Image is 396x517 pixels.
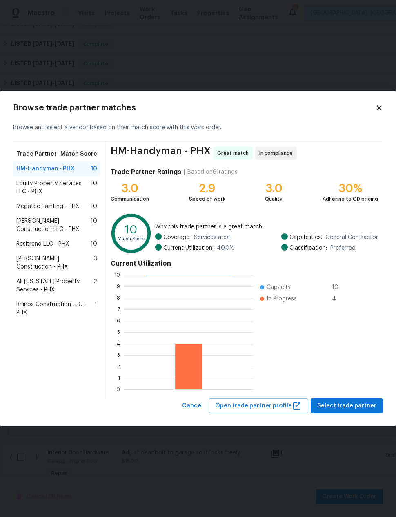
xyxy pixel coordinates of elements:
[116,387,120,392] text: 0
[16,202,79,210] span: Megatec Painting - PHX
[91,240,97,248] span: 10
[16,165,75,173] span: HM-Handyman - PHX
[267,283,291,291] span: Capacity
[332,283,345,291] span: 10
[289,233,322,242] span: Capabilities:
[16,240,69,248] span: Resitrend LLC - PHX
[16,217,91,233] span: [PERSON_NAME] Construction LLC - PHX
[189,195,225,203] div: Speed of work
[94,255,97,271] span: 3
[311,398,383,414] button: Select trade partner
[117,295,120,300] text: 8
[179,398,206,414] button: Cancel
[95,300,97,317] span: 1
[117,329,120,334] text: 5
[323,195,378,203] div: Adhering to OD pricing
[325,233,378,242] span: General Contractor
[330,244,356,252] span: Preferred
[217,149,252,157] span: Great match
[16,179,91,196] span: Equity Property Services LLC - PHX
[163,233,191,242] span: Coverage:
[13,114,383,142] div: Browse and select a vendor based on their match score with this work order.
[265,195,283,203] div: Quality
[194,233,230,242] span: Services area
[114,272,120,277] text: 10
[16,150,57,158] span: Trade Partner
[215,401,302,411] span: Open trade partner profile
[118,307,120,311] text: 7
[317,401,376,411] span: Select trade partner
[16,255,94,271] span: [PERSON_NAME] Construction - PHX
[111,195,149,203] div: Communication
[60,150,97,158] span: Match Score
[118,236,145,241] text: Match Score
[217,244,234,252] span: 40.0 %
[189,184,225,192] div: 2.9
[13,104,376,112] h2: Browse trade partner matches
[155,223,378,231] span: Why this trade partner is a great match:
[182,401,203,411] span: Cancel
[111,260,378,268] h4: Current Utilization
[91,217,97,233] span: 10
[16,300,95,317] span: Rhinos Construction LLC - PHX
[111,184,149,192] div: 3.0
[93,278,97,294] span: 2
[259,149,296,157] span: In compliance
[117,352,120,357] text: 3
[181,168,187,176] div: |
[117,318,120,323] text: 6
[332,295,345,303] span: 4
[125,224,138,235] text: 10
[267,295,297,303] span: In Progress
[111,147,211,160] span: HM-Handyman - PHX
[289,244,327,252] span: Classification:
[91,165,97,173] span: 10
[91,202,97,210] span: 10
[16,278,93,294] span: All [US_STATE] Property Services - PHX
[187,168,238,176] div: Based on 61 ratings
[323,184,378,192] div: 30%
[117,364,120,369] text: 2
[209,398,308,414] button: Open trade partner profile
[163,244,214,252] span: Current Utilization:
[111,168,181,176] h4: Trade Partner Ratings
[117,284,120,289] text: 9
[118,375,120,380] text: 1
[91,179,97,196] span: 10
[265,184,283,192] div: 3.0
[117,341,120,346] text: 4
